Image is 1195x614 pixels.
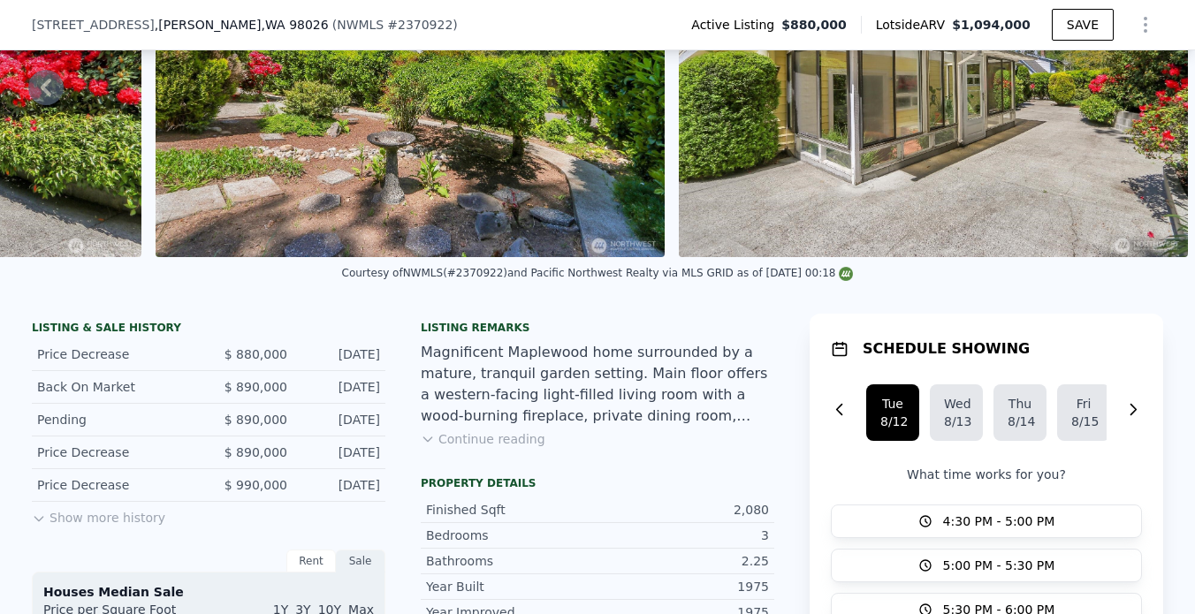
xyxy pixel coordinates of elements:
[831,466,1142,483] p: What time works for you?
[301,476,380,494] div: [DATE]
[1008,413,1032,430] div: 8/14
[426,501,597,519] div: Finished Sqft
[225,445,287,459] span: $ 890,000
[943,512,1055,530] span: 4:30 PM - 5:00 PM
[336,550,385,572] div: Sale
[421,430,545,448] button: Continue reading
[943,557,1055,574] span: 5:00 PM - 5:30 PM
[597,552,769,570] div: 2.25
[1071,413,1096,430] div: 8/15
[225,380,287,394] span: $ 890,000
[597,501,769,519] div: 2,080
[37,378,194,396] div: Back On Market
[597,578,769,595] div: 1975
[952,18,1031,32] span: $1,094,000
[426,552,597,570] div: Bathrooms
[691,16,781,34] span: Active Listing
[597,527,769,544] div: 3
[1057,384,1110,441] button: Fri8/15
[225,413,287,427] span: $ 890,000
[301,345,380,363] div: [DATE]
[32,502,165,527] button: Show more history
[155,16,329,34] span: , [PERSON_NAME]
[1052,9,1114,41] button: SAVE
[43,583,374,601] div: Houses Median Sale
[944,395,969,413] div: Wed
[880,395,905,413] div: Tue
[332,16,458,34] div: ( )
[1008,395,1032,413] div: Thu
[1128,7,1163,42] button: Show Options
[225,478,287,492] span: $ 990,000
[286,550,336,572] div: Rent
[930,384,983,441] button: Wed8/13
[839,267,853,281] img: NWMLS Logo
[337,18,384,32] span: NWMLS
[37,345,194,363] div: Price Decrease
[993,384,1047,441] button: Thu8/14
[32,16,155,34] span: [STREET_ADDRESS]
[262,18,329,32] span: , WA 98026
[421,342,774,427] div: Magnificent Maplewood home surrounded by a mature, tranquil garden setting. Main floor offers a w...
[387,18,453,32] span: # 2370922
[421,321,774,335] div: Listing remarks
[1071,395,1096,413] div: Fri
[863,338,1030,360] h1: SCHEDULE SHOWING
[342,267,854,279] div: Courtesy of NWMLS (#2370922) and Pacific Northwest Realty via MLS GRID as of [DATE] 00:18
[781,16,847,34] span: $880,000
[301,378,380,396] div: [DATE]
[426,578,597,595] div: Year Built
[831,504,1142,538] button: 4:30 PM - 5:00 PM
[944,413,969,430] div: 8/13
[301,443,380,461] div: [DATE]
[866,384,919,441] button: Tue8/12
[876,16,952,34] span: Lotside ARV
[37,411,194,428] div: Pending
[37,443,194,461] div: Price Decrease
[301,411,380,428] div: [DATE]
[421,476,774,490] div: Property details
[880,413,905,430] div: 8/12
[225,347,287,361] span: $ 880,000
[32,321,385,338] div: LISTING & SALE HISTORY
[37,476,194,494] div: Price Decrease
[831,549,1142,582] button: 5:00 PM - 5:30 PM
[426,527,597,544] div: Bedrooms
